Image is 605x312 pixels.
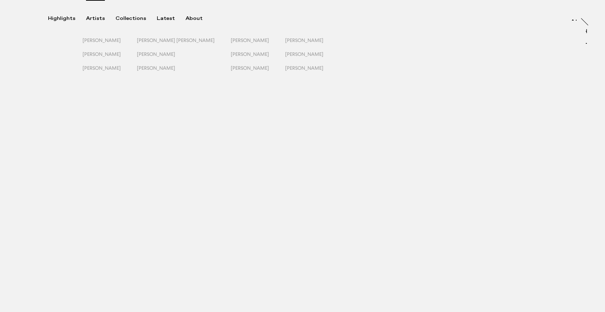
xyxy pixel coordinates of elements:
[285,51,323,57] span: [PERSON_NAME]
[82,37,137,51] button: [PERSON_NAME]
[231,37,285,51] button: [PERSON_NAME]
[116,15,157,22] button: Collections
[586,29,593,58] a: Trayler
[186,15,203,22] div: About
[82,37,121,43] span: [PERSON_NAME]
[82,51,121,57] span: [PERSON_NAME]
[582,29,587,50] div: Trayler
[116,15,146,22] div: Collections
[137,37,215,43] span: [PERSON_NAME] [PERSON_NAME]
[137,51,231,65] button: [PERSON_NAME]
[86,15,105,22] div: Artists
[231,37,269,43] span: [PERSON_NAME]
[231,65,285,79] button: [PERSON_NAME]
[285,37,323,43] span: [PERSON_NAME]
[285,51,339,65] button: [PERSON_NAME]
[571,14,578,21] a: At
[82,65,137,79] button: [PERSON_NAME]
[231,51,269,57] span: [PERSON_NAME]
[82,51,137,65] button: [PERSON_NAME]
[48,15,86,22] button: Highlights
[137,65,231,79] button: [PERSON_NAME]
[137,65,175,71] span: [PERSON_NAME]
[137,37,231,51] button: [PERSON_NAME] [PERSON_NAME]
[285,65,323,71] span: [PERSON_NAME]
[157,15,175,22] div: Latest
[137,51,175,57] span: [PERSON_NAME]
[86,15,116,22] button: Artists
[231,65,269,71] span: [PERSON_NAME]
[48,15,75,22] div: Highlights
[285,37,339,51] button: [PERSON_NAME]
[157,15,186,22] button: Latest
[186,15,213,22] button: About
[285,65,339,79] button: [PERSON_NAME]
[231,51,285,65] button: [PERSON_NAME]
[82,65,121,71] span: [PERSON_NAME]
